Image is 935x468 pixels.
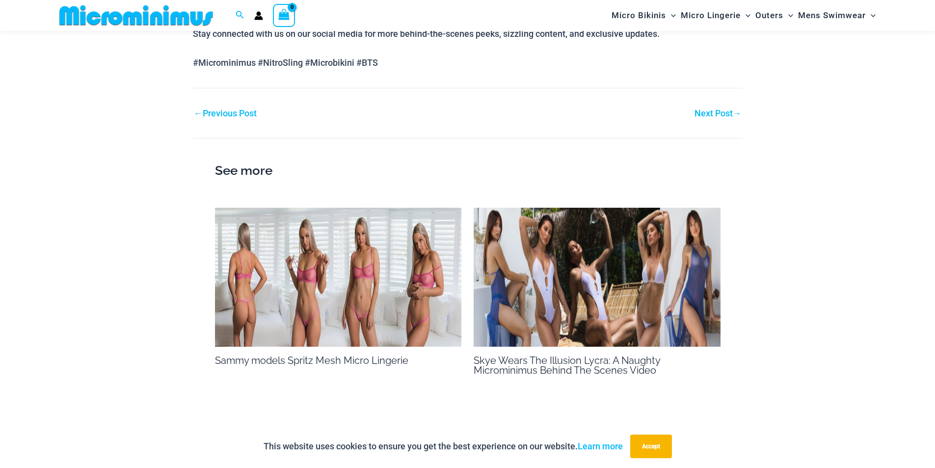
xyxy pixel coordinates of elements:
img: SKYE 2000 x 700 Thumbnail [474,208,721,347]
a: Learn more [578,441,623,451]
span: Micro Bikinis [612,3,666,28]
p: This website uses cookies to ensure you get the best experience on our website. [264,439,623,454]
img: MM BTS Sammy 2000 x 700 Thumbnail 1 [215,208,462,347]
a: Account icon link [254,11,263,20]
a: Search icon link [236,9,244,22]
p: Stay connected with us on our social media for more behind-the-scenes peeks, sizzling content, an... [193,27,743,41]
img: MM SHOP LOGO FLAT [55,4,217,27]
a: Micro LingerieMenu ToggleMenu Toggle [678,3,753,28]
nav: Site Navigation [608,1,880,29]
span: ← [194,108,203,118]
a: View Shopping Cart, empty [273,4,295,27]
a: ←Previous Post [194,109,257,118]
a: Skye Wears The Illusion Lycra: A Naughty Microminimus Behind The Scenes Video [474,355,660,376]
button: Accept [630,435,672,458]
a: OutersMenu ToggleMenu Toggle [753,3,796,28]
a: Micro BikinisMenu ToggleMenu Toggle [609,3,678,28]
p: #Microminimus #NitroSling #Microbikini #BTS [193,55,743,70]
a: Next Post→ [695,109,742,118]
span: Outers [755,3,783,28]
span: Menu Toggle [866,3,876,28]
span: Menu Toggle [666,3,676,28]
a: Mens SwimwearMenu ToggleMenu Toggle [796,3,878,28]
a: Sammy models Spritz Mesh Micro Lingerie [215,355,408,366]
nav: Post navigation [193,88,743,121]
span: Menu Toggle [783,3,793,28]
span: → [733,108,742,118]
span: Menu Toggle [741,3,750,28]
h2: See more [215,161,721,181]
span: Mens Swimwear [798,3,866,28]
span: Micro Lingerie [681,3,741,28]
